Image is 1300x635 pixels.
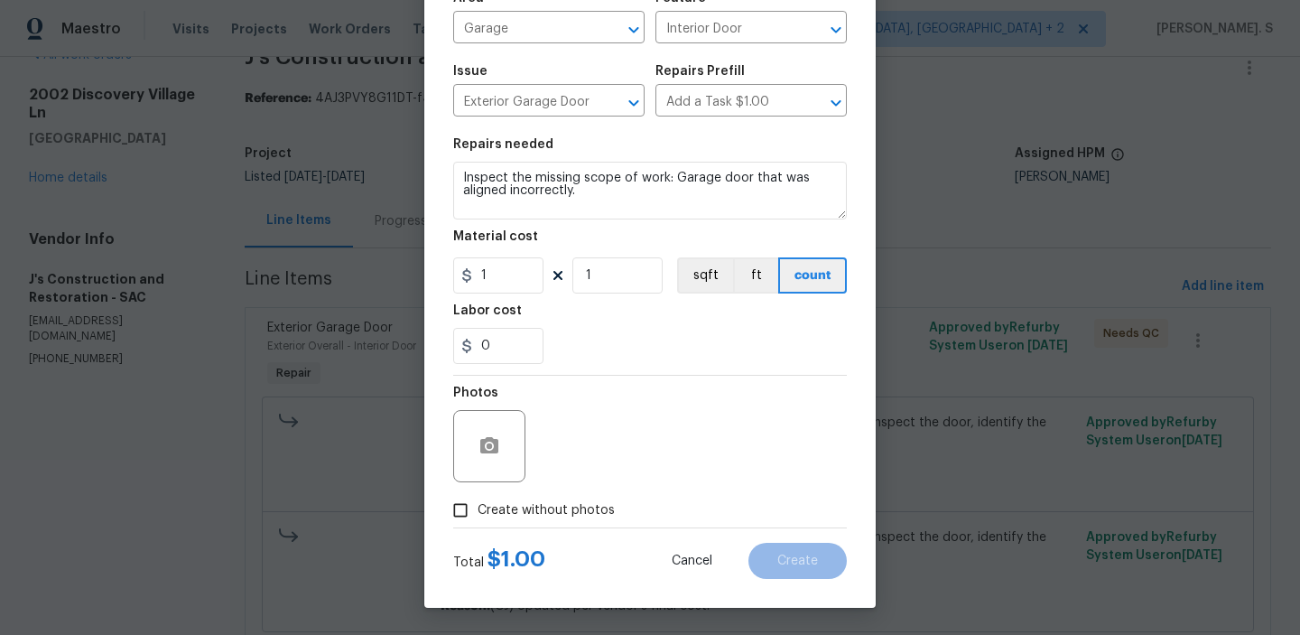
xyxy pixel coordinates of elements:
button: Open [823,90,849,116]
h5: Material cost [453,230,538,243]
textarea: Inspect the missing scope of work: Garage door that was aligned incorrectly. [453,162,847,219]
button: Create [748,543,847,579]
span: Create without photos [478,501,615,520]
button: sqft [677,257,733,294]
button: Open [621,90,646,116]
span: $ 1.00 [487,548,545,570]
h5: Labor cost [453,304,522,317]
button: count [778,257,847,294]
button: ft [733,257,778,294]
span: Cancel [672,555,712,568]
h5: Repairs needed [453,138,553,151]
h5: Issue [453,65,487,78]
div: Total [453,550,545,572]
button: Cancel [643,543,741,579]
button: Open [823,17,849,42]
h5: Photos [453,387,498,399]
h5: Repairs Prefill [655,65,745,78]
button: Open [621,17,646,42]
span: Create [777,555,818,568]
